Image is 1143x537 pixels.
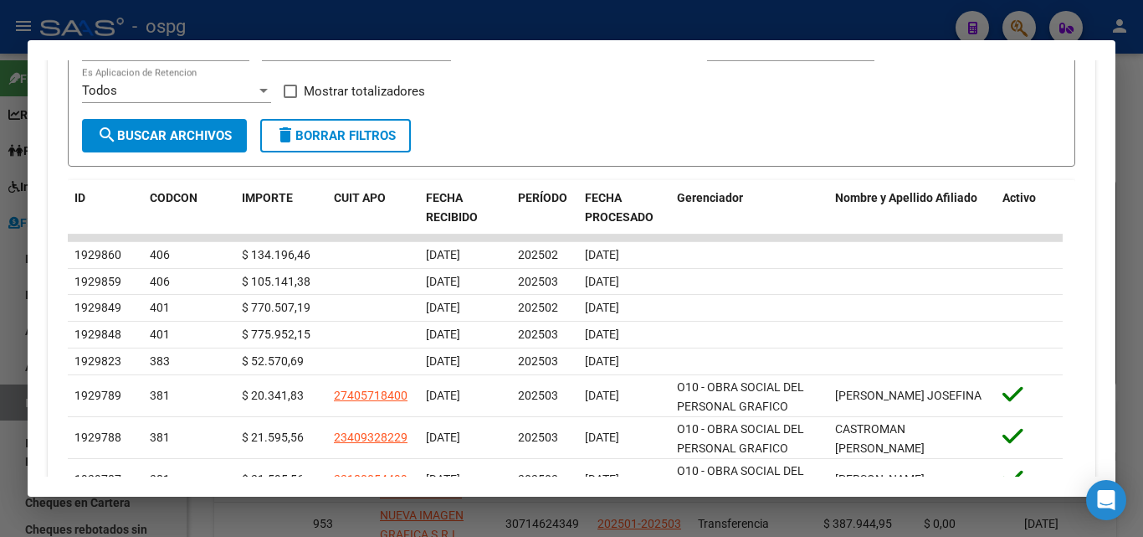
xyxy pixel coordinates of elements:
[518,301,558,314] span: 202502
[97,128,232,143] span: Buscar Archivos
[835,191,977,204] span: Nombre y Apellido Afiliado
[426,431,460,444] span: [DATE]
[426,191,478,224] span: FECHA RECIBIDO
[426,472,460,486] span: [DATE]
[426,354,460,368] span: [DATE]
[585,301,619,314] span: [DATE]
[242,389,304,402] span: $ 20.341,83
[150,328,170,341] span: 401
[74,354,121,368] span: 1929823
[150,248,170,261] span: 406
[150,389,170,402] span: 381
[518,191,567,204] span: PERÍODO
[670,180,828,235] datatable-header-cell: Gerenciador
[150,354,170,368] span: 383
[677,422,804,455] span: O10 - OBRA SOCIAL DEL PERSONAL GRAFICO
[677,380,804,413] span: O10 - OBRA SOCIAL DEL PERSONAL GRAFICO
[242,191,293,204] span: IMPORTE
[835,472,925,486] span: [PERSON_NAME]
[275,125,295,145] mat-icon: delete
[242,301,310,314] span: $ 770.507,19
[1086,480,1126,520] div: Open Intercom Messenger
[74,248,121,261] span: 1929860
[260,119,411,152] button: Borrar Filtros
[518,248,558,261] span: 202502
[518,275,558,288] span: 202503
[74,328,121,341] span: 1929848
[150,431,170,444] span: 381
[518,389,558,402] span: 202503
[585,354,619,368] span: [DATE]
[585,191,654,224] span: FECHA PROCESADO
[242,328,310,341] span: $ 775.952,15
[585,248,619,261] span: [DATE]
[996,180,1063,235] datatable-header-cell: Activo
[426,328,460,341] span: [DATE]
[828,180,996,235] datatable-header-cell: Nombre y Apellido Afiliado
[426,301,460,314] span: [DATE]
[242,248,310,261] span: $ 134.196,46
[150,275,170,288] span: 406
[242,354,304,368] span: $ 52.570,69
[585,389,619,402] span: [DATE]
[74,472,121,486] span: 1929787
[334,472,407,486] span: 23180054499
[74,431,121,444] span: 1929788
[150,191,197,204] span: CODCON
[585,431,619,444] span: [DATE]
[1002,191,1036,204] span: Activo
[518,472,558,486] span: 202503
[334,191,386,204] span: CUIT APO
[334,431,407,444] span: 23409328229
[426,248,460,261] span: [DATE]
[511,180,578,235] datatable-header-cell: PERÍODO
[334,389,407,402] span: 27405718400
[677,464,804,497] span: O10 - OBRA SOCIAL DEL PERSONAL GRAFICO
[426,389,460,402] span: [DATE]
[242,275,310,288] span: $ 105.141,38
[677,191,743,204] span: Gerenciador
[419,180,511,235] datatable-header-cell: FECHA RECIBIDO
[518,431,558,444] span: 202503
[835,422,925,455] span: CASTROMAN [PERSON_NAME]
[68,180,143,235] datatable-header-cell: ID
[74,275,121,288] span: 1929859
[74,389,121,402] span: 1929789
[242,431,304,444] span: $ 21.595,56
[82,83,117,98] span: Todos
[74,191,85,204] span: ID
[518,328,558,341] span: 202503
[578,180,670,235] datatable-header-cell: FECHA PROCESADO
[585,275,619,288] span: [DATE]
[518,354,558,368] span: 202503
[97,125,117,145] mat-icon: search
[426,275,460,288] span: [DATE]
[327,180,419,235] datatable-header-cell: CUIT APO
[150,301,170,314] span: 401
[143,180,202,235] datatable-header-cell: CODCON
[585,472,619,486] span: [DATE]
[835,389,982,402] span: [PERSON_NAME] JOSEFINA
[585,328,619,341] span: [DATE]
[235,180,327,235] datatable-header-cell: IMPORTE
[150,472,170,486] span: 381
[74,301,121,314] span: 1929849
[275,128,396,143] span: Borrar Filtros
[82,119,247,152] button: Buscar Archivos
[242,472,304,486] span: $ 21.595,56
[304,81,425,101] span: Mostrar totalizadores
